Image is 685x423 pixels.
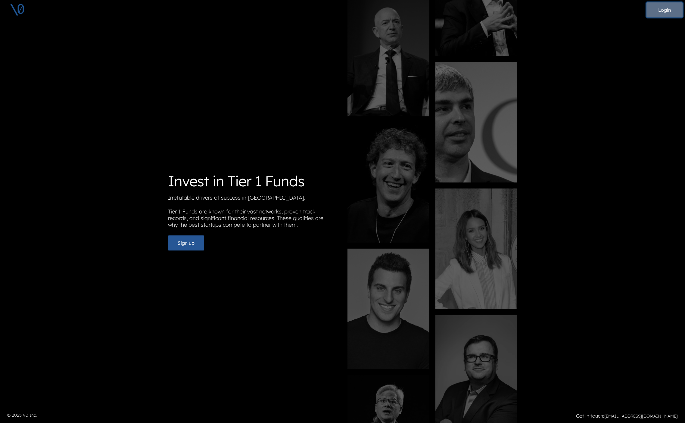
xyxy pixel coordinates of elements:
img: V0 logo [10,2,25,17]
h1: Invest in Tier 1 Funds [168,173,338,190]
p: © 2025 V0 Inc. [7,412,339,418]
p: Irrefutable drivers of success in [GEOGRAPHIC_DATA]. [168,194,338,204]
p: Tier 1 Funds are known for their vast networks, proven track records, and significant financial r... [168,208,338,231]
button: Login [646,2,683,17]
button: Sign up [168,235,204,250]
strong: Get in touch: [576,413,604,419]
a: [EMAIL_ADDRESS][DOMAIN_NAME] [604,413,678,419]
